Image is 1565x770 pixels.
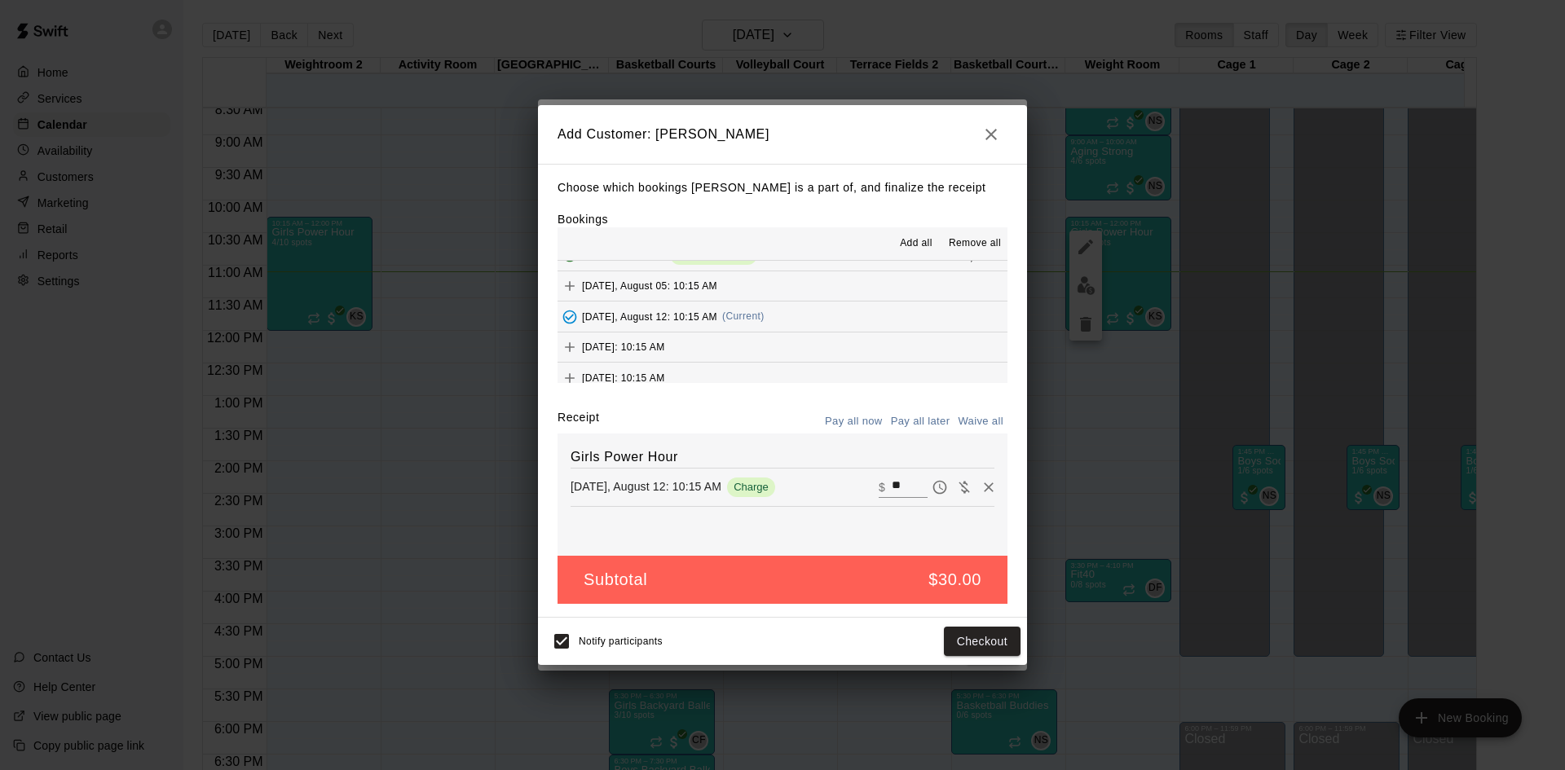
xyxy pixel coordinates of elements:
[983,249,1007,261] span: Remove
[949,235,1001,252] span: Remove all
[942,231,1007,257] button: Remove all
[887,409,954,434] button: Pay all later
[558,332,1007,363] button: Add[DATE]: 10:15 AM
[579,636,663,647] span: Notify participants
[582,341,665,353] span: [DATE]: 10:15 AM
[582,310,717,322] span: [DATE], August 12: 10:15 AM
[538,105,1027,164] h2: Add Customer: [PERSON_NAME]
[952,479,976,493] span: Waive payment
[928,479,952,493] span: Pay later
[722,310,765,322] span: (Current)
[879,479,885,495] p: $
[727,481,775,493] span: Charge
[582,372,665,383] span: [DATE]: 10:15 AM
[558,409,599,434] label: Receipt
[821,409,887,434] button: Pay all now
[558,178,1007,198] p: Choose which bookings [PERSON_NAME] is a part of, and finalize the receipt
[582,249,665,261] span: [DATE]: 10:15 AM
[959,249,983,261] span: Reschedule
[558,341,582,353] span: Add
[954,409,1007,434] button: Waive all
[558,213,608,226] label: Bookings
[558,301,1007,332] button: Added - Collect Payment[DATE], August 12: 10:15 AM(Current)
[928,569,981,591] h5: $30.00
[571,447,994,468] h6: Girls Power Hour
[890,231,942,257] button: Add all
[558,305,582,329] button: Added - Collect Payment
[558,271,1007,301] button: Add[DATE], August 05: 10:15 AM
[582,279,717,291] span: [DATE], August 05: 10:15 AM
[558,279,582,291] span: Add
[558,371,582,383] span: Add
[584,569,647,591] h5: Subtotal
[900,235,932,252] span: Add all
[976,475,1001,499] button: Remove
[944,627,1021,657] button: Checkout
[571,478,721,495] p: [DATE], August 12: 10:15 AM
[558,363,1007,393] button: Add[DATE]: 10:15 AM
